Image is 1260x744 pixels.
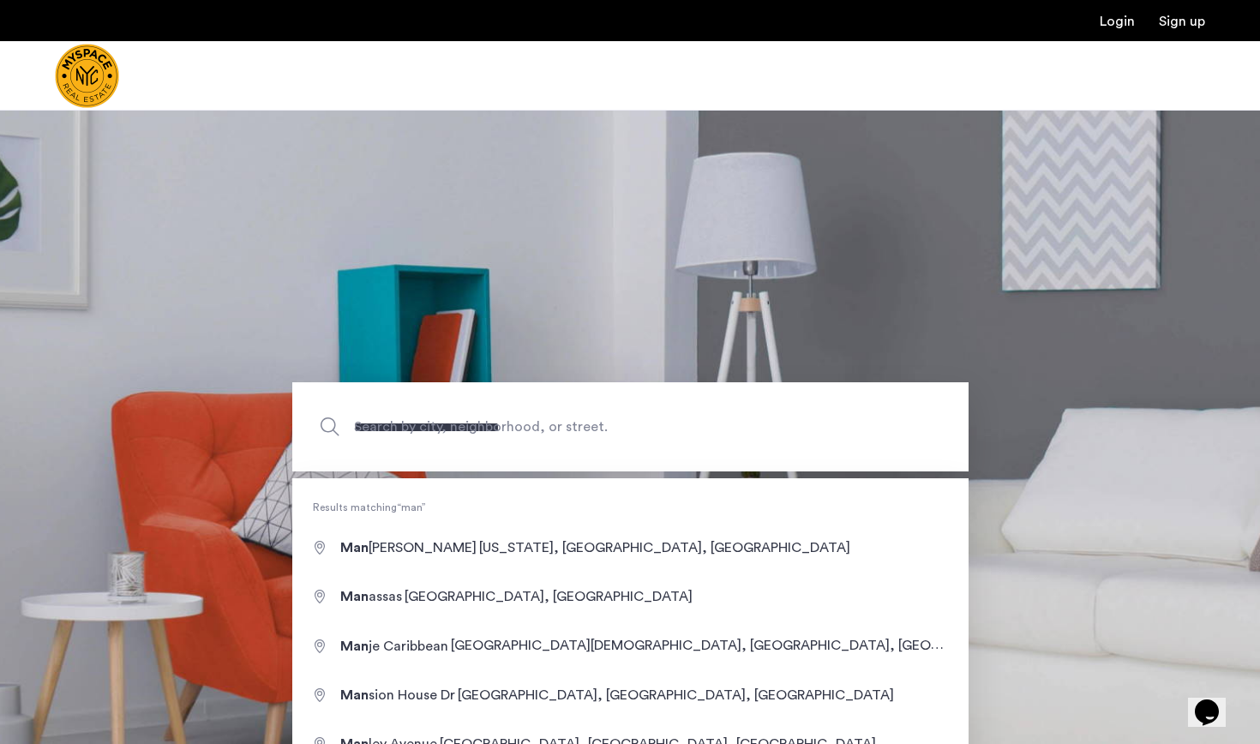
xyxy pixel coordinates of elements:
[397,502,426,513] q: man
[1188,675,1243,727] iframe: chat widget
[340,590,369,603] span: Man
[340,639,451,653] span: je Caribbean
[340,541,369,555] span: Man
[340,541,479,555] span: [PERSON_NAME]
[340,639,369,653] span: Man
[405,590,693,603] span: [GEOGRAPHIC_DATA], [GEOGRAPHIC_DATA]
[340,688,458,702] span: sion House Dr
[1100,15,1135,28] a: Login
[55,44,119,108] a: Cazamio Logo
[340,590,405,603] span: assas
[292,382,969,471] input: Apartment Search
[340,688,369,702] span: Man
[451,638,1038,652] span: [GEOGRAPHIC_DATA][DEMOGRAPHIC_DATA], [GEOGRAPHIC_DATA], [GEOGRAPHIC_DATA]
[55,44,119,108] img: logo
[354,416,827,439] span: Search by city, neighborhood, or street.
[292,499,969,516] span: Results matching
[479,541,850,555] span: [US_STATE], [GEOGRAPHIC_DATA], [GEOGRAPHIC_DATA]
[458,688,894,702] span: [GEOGRAPHIC_DATA], [GEOGRAPHIC_DATA], [GEOGRAPHIC_DATA]
[1159,15,1205,28] a: Registration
